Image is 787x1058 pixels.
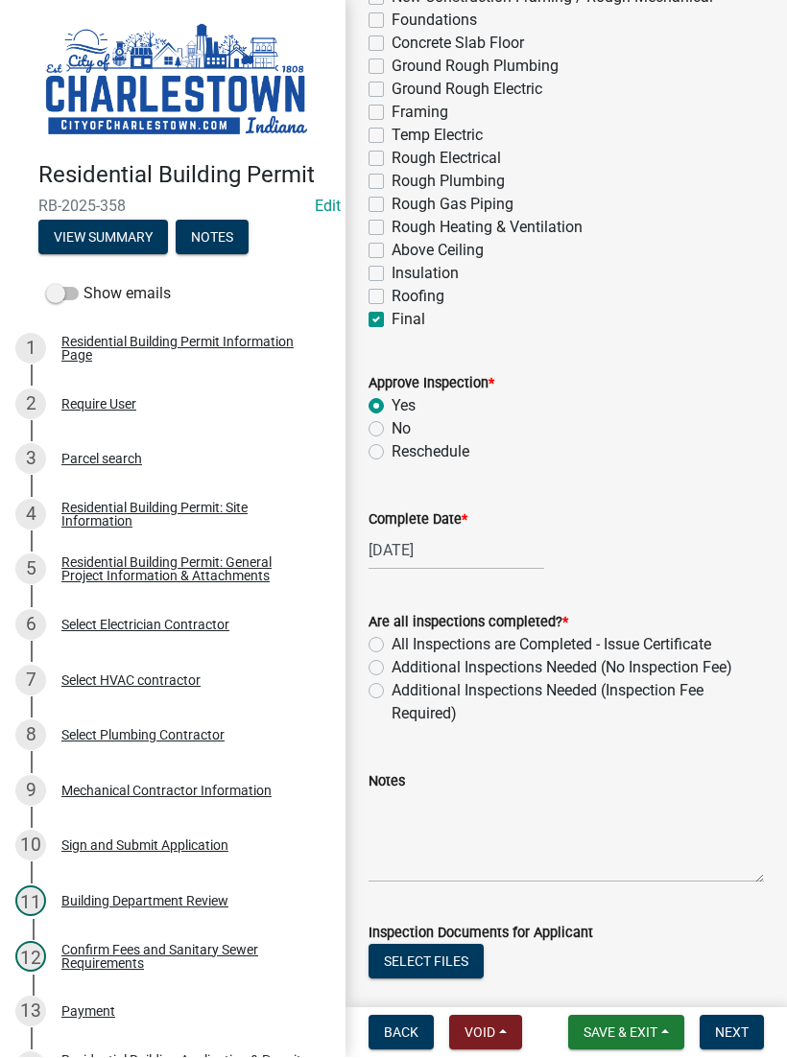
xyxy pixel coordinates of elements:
label: Inspection Documents for Applicant [369,928,593,941]
span: RB-2025-358 [38,198,307,216]
label: Rough Gas Piping [392,194,513,217]
button: Notes [176,221,249,255]
label: Rough Heating & Ventilation [392,217,583,240]
div: Residential Building Permit: General Project Information & Attachments [61,556,315,583]
label: Additional Inspections Needed (No Inspection Fee) [392,657,732,680]
button: Void [449,1016,522,1050]
div: 12 [15,942,46,973]
label: Rough Plumbing [392,171,505,194]
label: Framing [392,102,448,125]
button: View Summary [38,221,168,255]
h4: Residential Building Permit [38,162,330,190]
span: Save & Exit [584,1025,657,1041]
div: Require User [61,398,136,411]
span: Back [384,1025,418,1041]
label: Additional Inspections Needed (Inspection Fee Required) [392,680,764,726]
button: Back [369,1016,434,1050]
div: Building Department Review [61,895,228,908]
label: Show emails [46,283,171,306]
button: Select files [369,945,484,979]
label: Ground Rough Plumbing [392,56,559,79]
div: 9 [15,776,46,807]
div: 3 [15,444,46,475]
label: Concrete Slab Floor [392,33,524,56]
div: 11 [15,886,46,917]
div: Sign and Submit Application [61,839,228,853]
label: Notes [369,776,405,789]
div: 13 [15,997,46,1027]
label: Are all inspections completed? [369,617,568,630]
div: Mechanical Contractor Information [61,785,272,798]
label: Yes [392,395,416,418]
label: Roofing [392,286,444,309]
div: 1 [15,334,46,364]
div: 8 [15,720,46,751]
div: 10 [15,831,46,861]
a: Edit [315,198,341,216]
label: Final [392,309,425,332]
button: Next [700,1016,764,1050]
div: Select Plumbing Contractor [61,729,225,742]
div: Select HVAC contractor [61,674,201,688]
label: Ground Rough Electric [392,79,542,102]
div: 6 [15,610,46,641]
label: Reschedule [392,441,469,464]
img: City of Charlestown, Indiana [38,20,315,142]
label: Insulation [392,263,459,286]
label: Rough Electrical [392,148,501,171]
label: Temp Electric [392,125,483,148]
span: Void [465,1025,495,1041]
label: All Inspections are Completed - Issue Certificate [392,634,711,657]
input: mm/dd/yyyy [369,531,544,571]
div: Confirm Fees and Sanitary Sewer Requirements [61,944,315,971]
div: Residential Building Permit: Site Information [61,502,315,529]
div: Residential Building Permit Information Page [61,336,315,363]
label: No [392,418,411,441]
wm-modal-confirm: Notes [176,231,249,247]
label: Approve Inspection [369,378,494,391]
div: 5 [15,554,46,585]
label: Complete Date [369,514,467,528]
div: Parcel search [61,453,142,466]
label: Foundations [392,10,477,33]
div: 2 [15,389,46,420]
label: Above Ceiling [392,240,484,263]
span: Next [715,1025,749,1041]
div: Select Electrician Contractor [61,619,229,632]
div: 4 [15,500,46,530]
wm-modal-confirm: Summary [38,231,168,247]
div: 7 [15,666,46,696]
div: Payment [61,1005,115,1019]
button: Save & Exit [568,1016,684,1050]
wm-modal-confirm: Edit Application Number [315,198,341,216]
